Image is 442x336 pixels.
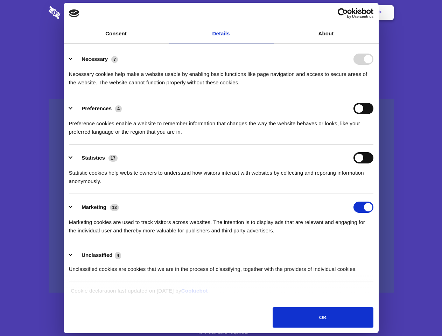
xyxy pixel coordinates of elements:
span: 4 [115,252,121,259]
h1: Eliminate Slack Data Loss. [49,31,394,57]
a: About [274,24,379,43]
h4: Auto-redaction of sensitive data, encrypted data sharing and self-destructing private chats. Shar... [49,64,394,87]
div: Preference cookies enable a website to remember information that changes the way the website beha... [69,114,373,136]
img: logo [69,9,79,17]
img: logo-wordmark-white-trans-d4663122ce5f474addd5e946df7df03e33cb6a1c49d2221995e7729f52c070b2.svg [49,6,108,19]
button: Necessary (7) [69,54,122,65]
a: Contact [284,2,316,23]
iframe: Drift Widget Chat Controller [407,301,434,328]
a: Cookiebot [181,288,208,294]
div: Marketing cookies are used to track visitors across websites. The intention is to display ads tha... [69,213,373,235]
div: Unclassified cookies are cookies that we are in the process of classifying, together with the pro... [69,260,373,273]
div: Necessary cookies help make a website usable by enabling basic functions like page navigation and... [69,65,373,87]
label: Necessary [82,56,108,62]
label: Statistics [82,155,105,161]
a: Consent [64,24,169,43]
label: Preferences [82,105,112,111]
span: 13 [110,204,119,211]
span: 17 [108,155,118,162]
span: 7 [111,56,118,63]
div: Statistic cookies help website owners to understand how visitors interact with websites by collec... [69,163,373,185]
button: OK [273,307,373,328]
button: Statistics (17) [69,152,122,163]
button: Unclassified (4) [69,251,126,260]
a: Usercentrics Cookiebot - opens in a new window [312,8,373,19]
a: Login [317,2,348,23]
div: Cookie declaration last updated on [DATE] by [65,287,377,300]
a: Pricing [205,2,236,23]
a: Details [169,24,274,43]
span: 4 [115,105,122,112]
button: Marketing (13) [69,202,124,213]
button: Preferences (4) [69,103,126,114]
a: Wistia video thumbnail [49,99,394,293]
label: Marketing [82,204,106,210]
